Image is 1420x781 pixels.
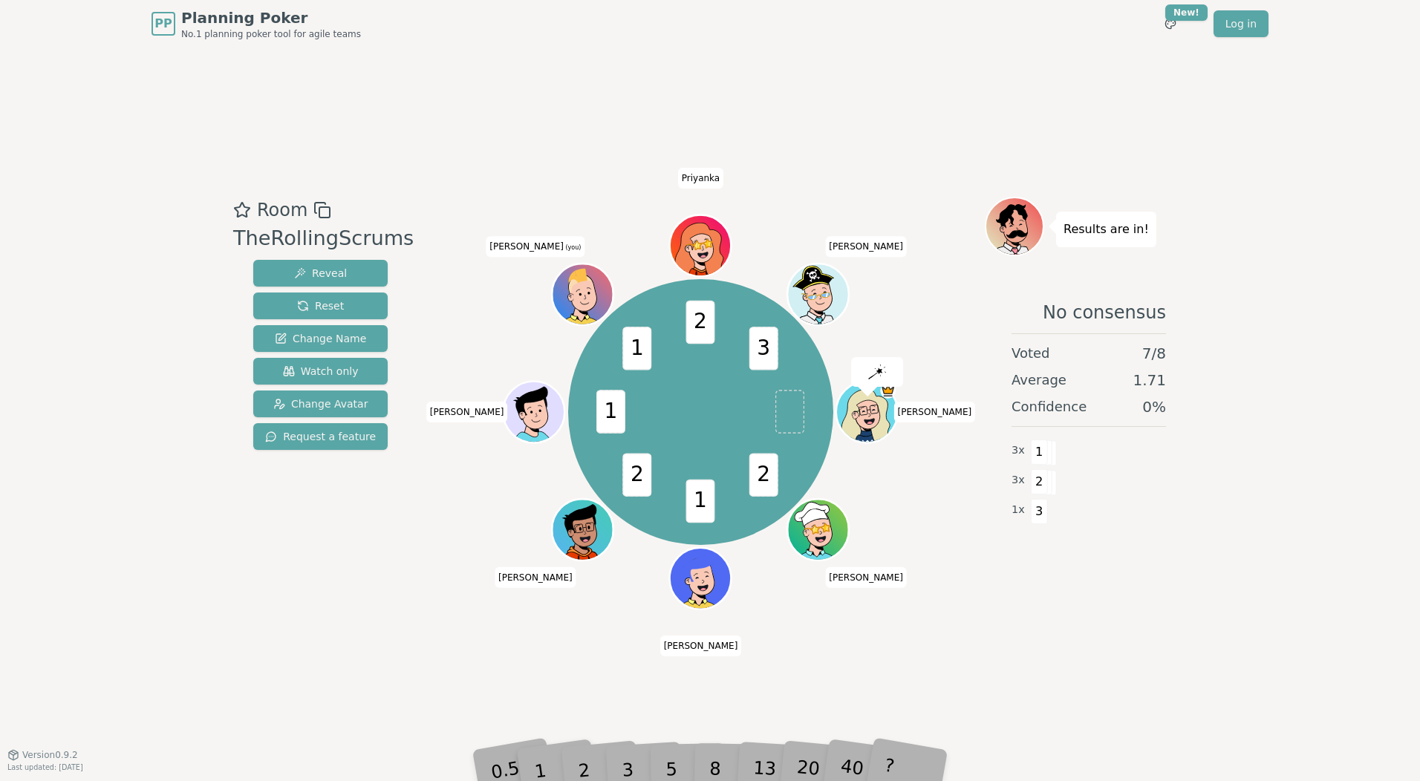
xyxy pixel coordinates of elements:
[181,28,361,40] span: No.1 planning poker tool for agile teams
[869,365,887,379] img: reveal
[825,566,907,587] span: Click to change your name
[1012,396,1087,417] span: Confidence
[253,358,388,385] button: Watch only
[233,223,414,254] div: TheRollingScrums
[253,325,388,352] button: Change Name
[749,454,778,497] span: 2
[1142,396,1166,417] span: 0 %
[275,331,366,346] span: Change Name
[1031,439,1048,465] span: 1
[265,429,376,444] span: Request a feature
[1012,370,1066,390] span: Average
[623,454,652,497] span: 2
[283,364,359,379] span: Watch only
[686,480,715,523] span: 1
[678,168,723,189] span: Click to change your name
[253,390,388,417] button: Change Avatar
[749,327,778,370] span: 3
[181,7,361,28] span: Planning Poker
[554,265,612,323] button: Click to change your avatar
[660,635,742,656] span: Click to change your name
[564,244,582,251] span: (you)
[257,197,307,223] span: Room
[894,402,976,422] span: Click to change your name
[253,293,388,319] button: Reset
[1214,10,1268,37] a: Log in
[1165,4,1208,21] div: New!
[7,763,83,771] span: Last updated: [DATE]
[1012,442,1025,459] span: 3 x
[881,383,896,399] span: Susset SM is the host
[495,566,576,587] span: Click to change your name
[1064,219,1149,240] p: Results are in!
[623,327,652,370] span: 1
[253,423,388,450] button: Request a feature
[1031,469,1048,494] span: 2
[297,298,344,313] span: Reset
[273,396,368,411] span: Change Avatar
[1012,343,1050,364] span: Voted
[1043,301,1166,324] span: No consensus
[426,402,508,422] span: Click to change your name
[152,7,361,40] a: PPPlanning PokerNo.1 planning poker tool for agile teams
[686,301,715,344] span: 2
[154,15,172,33] span: PP
[233,197,251,223] button: Add as favourite
[1142,343,1166,364] span: 7 / 8
[253,260,388,287] button: Reveal
[1012,472,1025,488] span: 3 x
[7,749,78,761] button: Version0.9.2
[597,390,626,434] span: 1
[486,236,584,257] span: Click to change your name
[1012,502,1025,518] span: 1 x
[1133,370,1166,390] span: 1.71
[22,749,78,761] span: Version 0.9.2
[1157,10,1184,37] button: New!
[825,236,907,257] span: Click to change your name
[1031,499,1048,524] span: 3
[294,266,347,281] span: Reveal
